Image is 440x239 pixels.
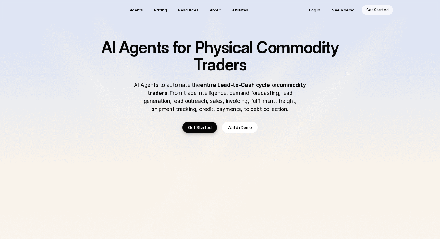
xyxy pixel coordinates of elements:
[232,7,248,13] p: Affiliates
[178,7,199,13] p: Resources
[210,7,221,13] p: About
[328,5,359,15] a: See a demo
[228,124,252,130] p: Watch Demo
[366,7,389,13] p: Get Started
[126,5,147,15] a: Agents
[206,5,224,15] a: About
[182,122,217,133] a: Get Started
[84,39,356,74] h1: AI Agents for Physical Commodity Traders
[134,81,307,113] p: AI Agents to automate the for . From trade intelligence, demand forecasting, lead generation, lea...
[305,5,325,15] a: Log in
[130,7,143,13] p: Agents
[200,82,270,88] strong: entire Lead-to-Cash cycle
[174,5,202,15] a: Resources
[332,7,354,13] p: See a demo
[222,122,258,133] a: Watch Demo
[309,7,320,13] p: Log in
[228,5,252,15] a: Affiliates
[188,124,212,130] p: Get Started
[362,5,393,15] a: Get Started
[150,5,171,15] a: Pricing
[154,7,167,13] p: Pricing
